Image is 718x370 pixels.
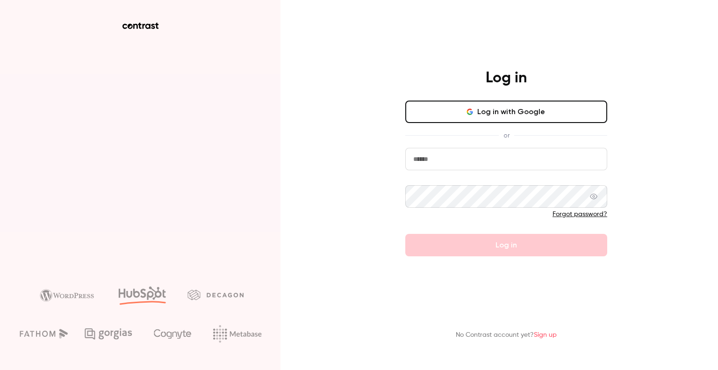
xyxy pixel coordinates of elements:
[456,330,557,340] p: No Contrast account yet?
[534,332,557,338] a: Sign up
[187,290,244,300] img: decagon
[486,69,527,87] h4: Log in
[553,211,607,218] a: Forgot password?
[405,101,607,123] button: Log in with Google
[499,131,514,140] span: or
